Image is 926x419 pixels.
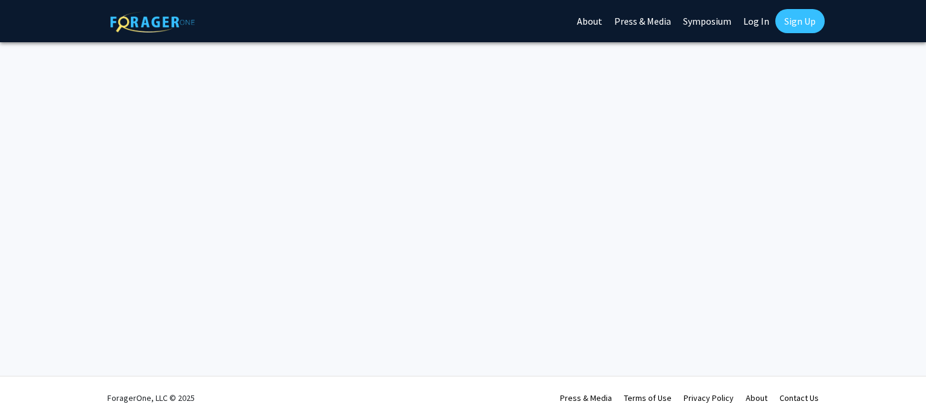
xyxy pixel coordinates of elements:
[110,11,195,33] img: ForagerOne Logo
[746,392,767,403] a: About
[107,377,195,419] div: ForagerOne, LLC © 2025
[775,9,825,33] a: Sign Up
[684,392,734,403] a: Privacy Policy
[780,392,819,403] a: Contact Us
[560,392,612,403] a: Press & Media
[624,392,672,403] a: Terms of Use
